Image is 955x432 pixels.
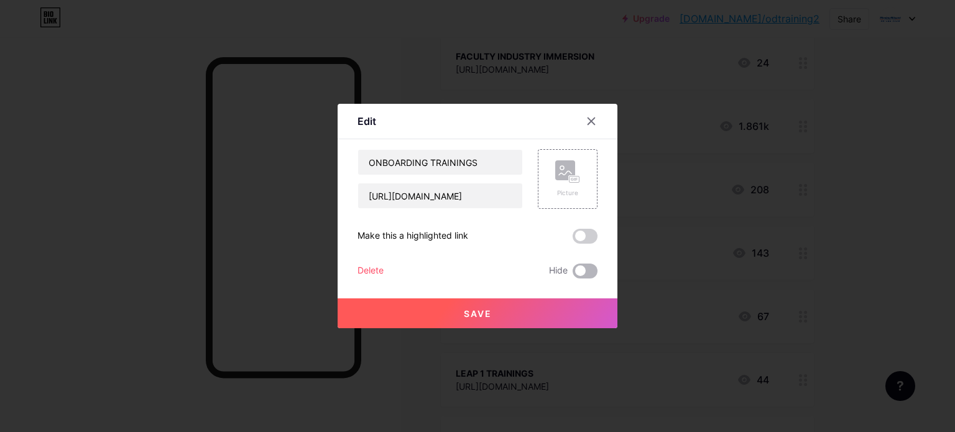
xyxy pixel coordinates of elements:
input: URL [358,183,522,208]
div: Picture [555,188,580,198]
button: Save [338,298,617,328]
span: Save [464,308,492,319]
span: Hide [549,264,568,278]
div: Edit [358,114,376,129]
input: Title [358,150,522,175]
div: Make this a highlighted link [358,229,468,244]
div: Delete [358,264,384,278]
